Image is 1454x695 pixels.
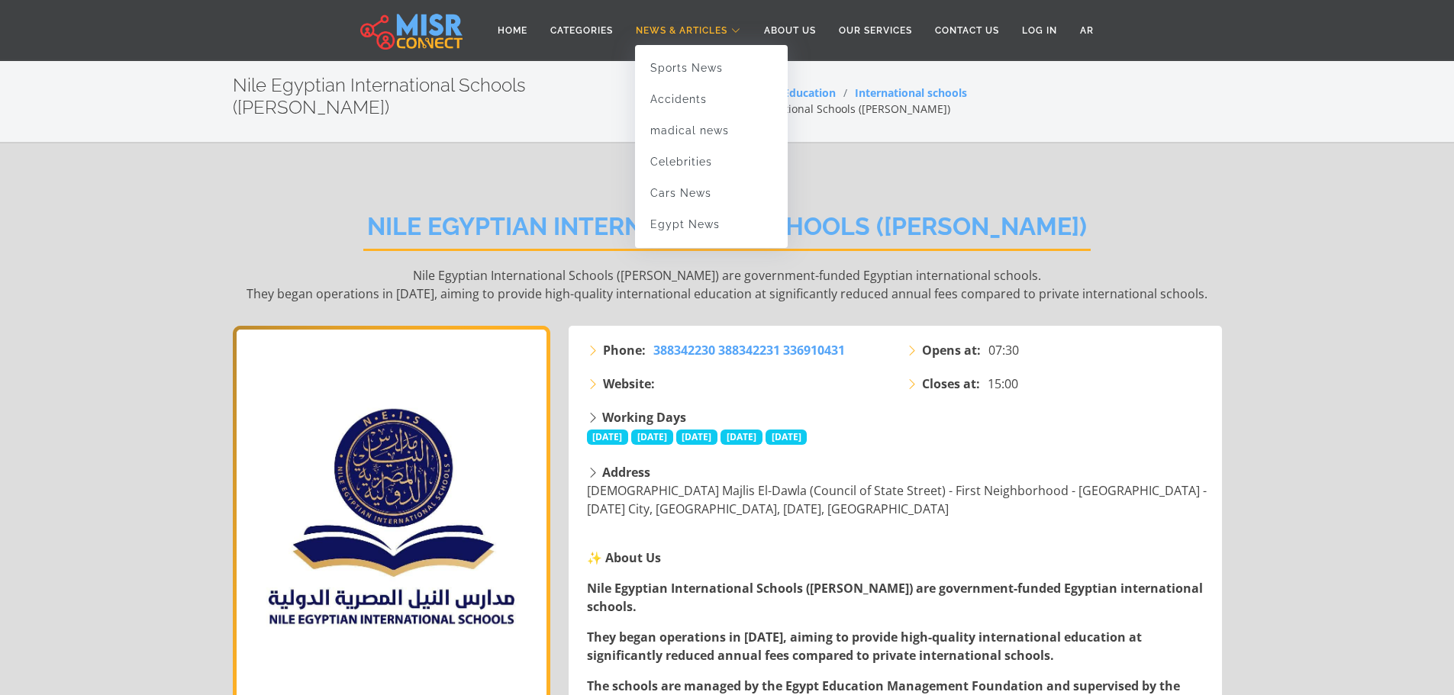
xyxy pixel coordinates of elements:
[988,341,1019,359] span: 07:30
[988,375,1018,393] span: 15:00
[636,24,727,37] span: News & Articles
[783,85,836,100] a: Education
[657,101,950,117] li: Nile Egyptian International Schools ([PERSON_NAME])
[233,75,658,119] h2: Nile Egyptian International Schools ([PERSON_NAME])
[1069,16,1105,45] a: AR
[635,115,788,146] a: madical news
[587,430,629,445] span: [DATE]
[676,430,718,445] span: [DATE]
[587,482,1207,517] span: [DEMOGRAPHIC_DATA] Majlis El-Dawla (Council of State Street) - First Neighborhood - [GEOGRAPHIC_D...
[855,85,967,100] a: International schools
[635,53,788,84] a: Sports News
[635,178,788,209] a: Cars News
[635,84,788,115] a: Accidents
[233,266,1222,303] p: Nile Egyptian International Schools ([PERSON_NAME]) are government-funded Egyptian international ...
[603,375,655,393] strong: Website:
[653,342,845,359] span: 388342230 388342231 336910431
[922,375,980,393] strong: Closes at:
[624,16,753,45] a: News & Articles
[486,16,539,45] a: Home
[924,16,1011,45] a: Contact Us
[766,430,808,445] span: [DATE]
[1011,16,1069,45] a: Log in
[360,11,463,50] img: main.misr_connect
[363,212,1091,251] h2: Nile Egyptian International Schools ([PERSON_NAME])
[602,409,686,426] strong: Working Days
[922,341,981,359] strong: Opens at:
[635,146,788,178] a: Celebrities
[753,16,827,45] a: About Us
[587,629,1142,664] strong: They began operations in [DATE], aiming to provide high-quality international education at signif...
[631,430,673,445] span: [DATE]
[635,209,788,240] a: Egypt News
[602,464,650,481] strong: Address
[603,341,646,359] strong: Phone:
[587,580,1203,615] strong: Nile Egyptian International Schools ([PERSON_NAME]) are government-funded Egyptian international ...
[721,430,762,445] span: [DATE]
[653,341,845,359] a: 388342230 388342231 336910431
[539,16,624,45] a: Categories
[827,16,924,45] a: Our Services
[587,549,661,566] strong: ✨ About Us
